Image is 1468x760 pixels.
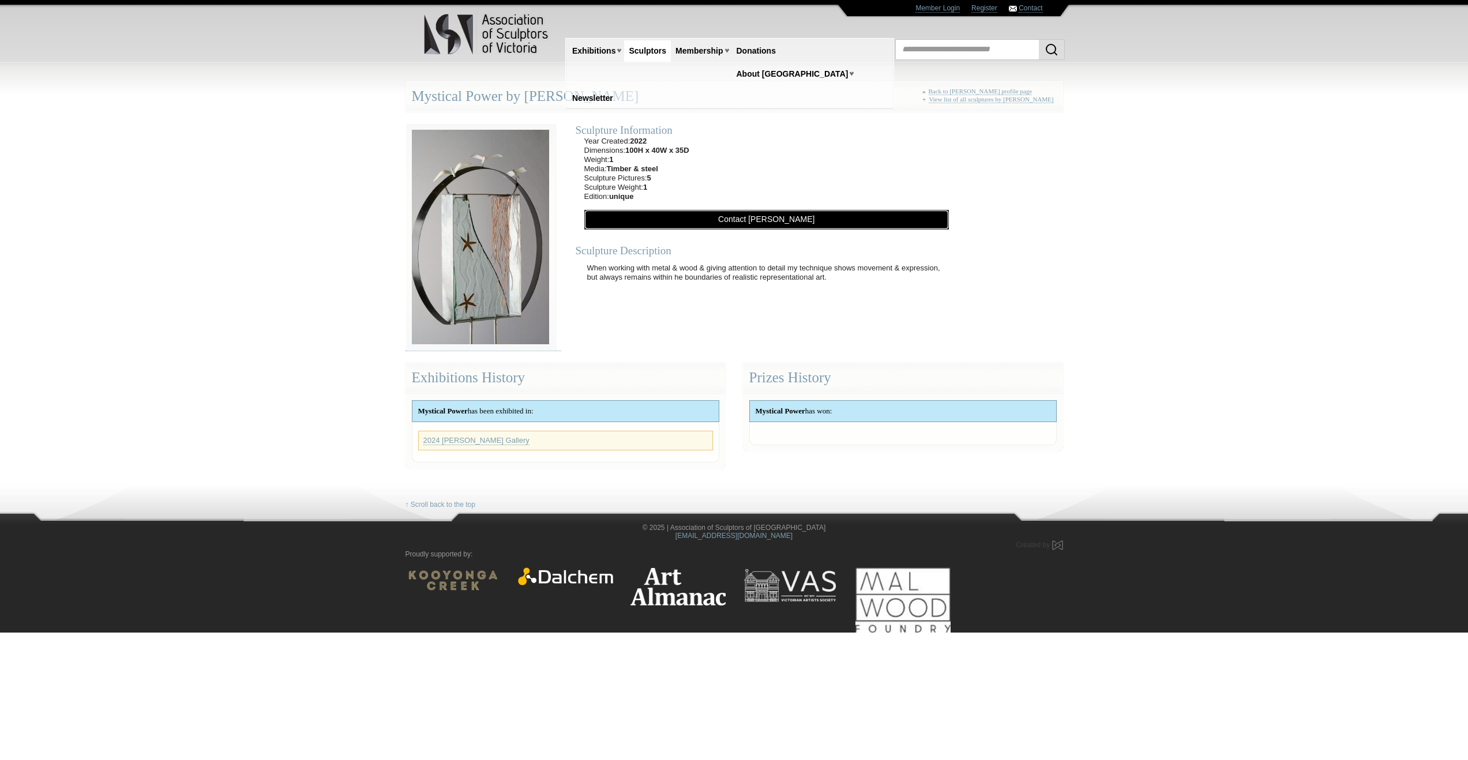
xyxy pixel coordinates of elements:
[647,174,651,182] strong: 5
[625,146,689,155] strong: 100H x 40W x 35D
[584,174,689,183] li: Sculpture Pictures:
[581,258,958,288] p: When working with metal & wood & giving attention to detail my technique shows movement & express...
[406,501,475,509] a: ↑ Scroll back to the top
[971,4,997,13] a: Register
[397,524,1072,541] div: © 2025 | Association of Sculptors of [GEOGRAPHIC_DATA]
[630,137,647,145] strong: 2022
[624,40,671,62] a: Sculptors
[576,123,958,137] div: Sculpture Information
[922,88,1057,108] div: « +
[732,40,780,62] a: Donations
[406,567,501,593] img: Kooyonga Wines
[743,363,1063,393] div: Prizes History
[568,88,618,109] a: Newsletter
[576,244,958,257] div: Sculpture Description
[929,88,1033,95] a: Back to [PERSON_NAME] profile page
[915,4,960,13] a: Member Login
[756,407,805,415] strong: Mystical Power
[1045,43,1058,57] img: Search
[412,401,719,422] div: has been exhibited in:
[643,183,647,191] strong: 1
[584,210,949,229] a: Contact [PERSON_NAME]
[1016,541,1050,549] span: Created by
[518,567,613,585] img: Dalchem Products
[609,155,613,164] strong: 1
[609,192,634,201] strong: unique
[584,146,689,155] li: Dimensions:
[568,40,620,62] a: Exhibitions
[630,567,726,605] img: Art Almanac
[406,550,1063,559] p: Proudly supported by:
[584,164,689,174] li: Media:
[406,81,1063,112] div: Mystical Power by [PERSON_NAME]
[406,363,726,393] div: Exhibitions History
[423,12,550,57] img: logo.png
[418,407,468,415] strong: Mystical Power
[732,63,853,85] a: About [GEOGRAPHIC_DATA]
[929,96,1053,103] a: View list of all sculptures by [PERSON_NAME]
[743,567,838,604] img: Victorian Artists Society
[1052,540,1063,550] img: Created by Marby
[1009,6,1017,12] img: Contact ASV
[584,192,689,201] li: Edition:
[671,40,727,62] a: Membership
[750,401,1056,422] div: has won:
[1016,541,1062,549] a: Created by
[675,532,793,540] a: [EMAIL_ADDRESS][DOMAIN_NAME]
[1019,4,1042,13] a: Contact
[584,137,689,146] li: Year Created:
[406,123,555,351] img: 37-08__medium.jpg
[423,436,530,445] a: 2024 [PERSON_NAME] Gallery
[607,164,658,173] strong: Timber & steel
[584,155,689,164] li: Weight:
[584,183,689,192] li: Sculpture Weight:
[855,567,951,633] img: Mal Wood Foundry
